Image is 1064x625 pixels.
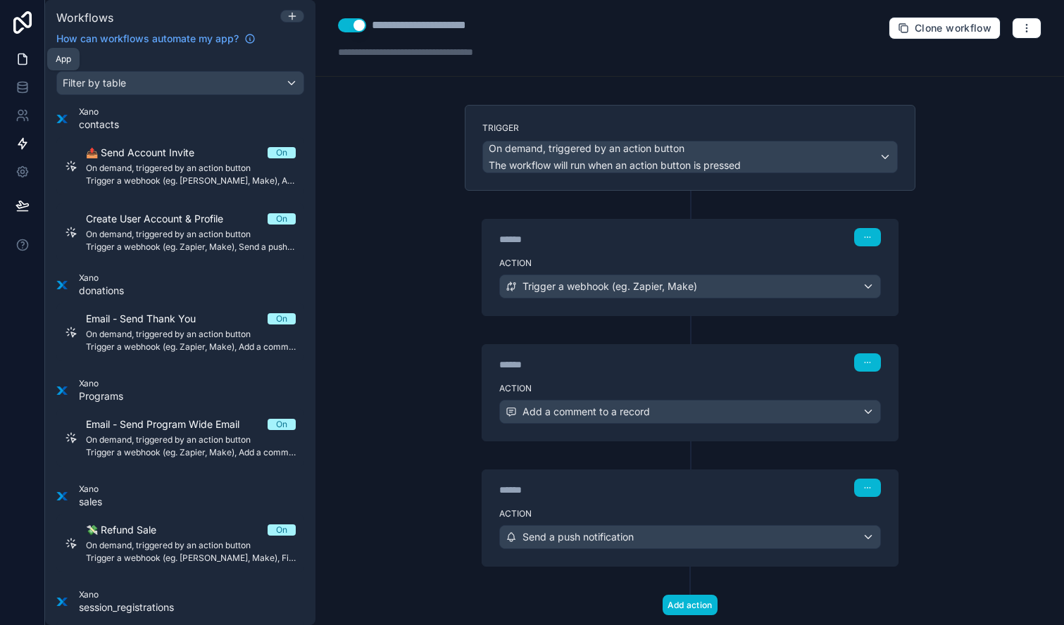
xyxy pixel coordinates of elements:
[56,11,113,25] span: Workflows
[499,400,881,424] button: Add a comment to a record
[56,53,71,65] div: App
[522,405,650,419] span: Add a comment to a record
[482,141,898,173] button: On demand, triggered by an action buttonThe workflow will run when an action button is pressed
[489,141,684,156] span: On demand, triggered by an action button
[499,383,881,394] label: Action
[663,595,718,615] button: Add action
[56,32,239,46] span: How can workflows automate my app?
[51,32,261,46] a: How can workflows automate my app?
[489,159,741,171] span: The workflow will run when an action button is pressed
[499,508,881,519] label: Action
[482,122,898,134] label: Trigger
[522,530,634,544] span: Send a push notification
[522,279,697,293] span: Trigger a webhook (eg. Zapier, Make)
[889,17,1001,39] button: Clone workflow
[499,258,881,269] label: Action
[499,525,881,549] button: Send a push notification
[499,274,881,298] button: Trigger a webhook (eg. Zapier, Make)
[915,22,991,34] span: Clone workflow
